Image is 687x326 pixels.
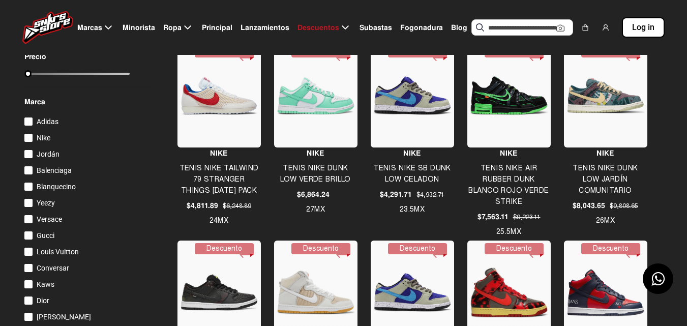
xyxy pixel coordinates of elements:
font: Balenciaga [37,166,72,174]
font: Nike [307,149,324,158]
font: Louis Vuitton [37,248,79,256]
font: Subastas [360,23,392,32]
font: Descuento [593,244,629,253]
font: 23.5MX [400,205,425,214]
img: TENIS NIKE DUNK LOW VERDE BRILLO [277,77,355,115]
img: TENIS NIKE SB DUNK LOW CELADON [373,76,452,115]
img: logo [22,11,73,44]
font: Jordán [37,150,59,158]
font: $6,864.24 [297,190,330,199]
font: Nike [210,149,228,158]
font: Marca [24,97,45,106]
font: Lanzamientos [241,23,289,32]
font: Dior [37,297,49,305]
font: Conversar [37,264,69,272]
img: usuario [602,23,610,32]
font: $8,043.65 [573,201,605,210]
font: Fogonadura [400,23,443,32]
font: TENIS NIKE SB DUNK LOW CELADON [373,164,451,184]
font: $4,811.89 [187,201,218,210]
font: $4,932.71 [416,191,444,198]
font: $6,248.89 [223,202,251,210]
img: TENIS NIKE SB DUNK HIGH PRO ISO ETIQUETA NARANJA SIN BLANQUEAR NATURAL [277,270,355,315]
span: Log in [632,21,654,34]
font: Blog [451,23,467,32]
font: $9,808.65 [610,202,638,210]
font: Minorista [123,23,155,32]
font: Nike [37,134,50,142]
img: TENIS NIKE AIR RUBBER DUNK BLANCO ROJO VERDE STRIKE [470,76,548,115]
img: Cámara [556,24,564,32]
font: Yeezy [37,199,55,207]
font: Descuento [496,244,532,253]
font: 24MX [210,216,229,225]
font: Descuento [400,244,435,253]
img: TENIS NIKE SB DUNK LOW CIVILIST [180,274,258,311]
img: Buscar [476,23,484,32]
font: Nike [403,149,421,158]
font: Marcas [77,23,102,32]
img: TENIS NIKE TAILWIND 79 STRANGER THINGS INDEPENDENCE DAY PACK [180,76,258,116]
img: compras [581,23,589,32]
img: TENIS NIKE DUNK LOW JARDÍN COMUNITARIO [566,77,645,114]
img: TENIS NIKE SB DUNK LOW CELADON [373,273,452,312]
font: TENIS NIKE TAILWIND 79 STRANGER THINGS [DATE] PACK [180,164,259,195]
font: Descuento [303,244,339,253]
font: Gucci [37,231,54,240]
font: TENIS NIKE DUNK LOW JARDÍN COMUNITARIO [573,164,638,195]
font: $4,291.71 [380,190,412,199]
font: Descuento [206,244,242,253]
img: TENIS NIKE DUNK HIGH 1985 ROJO LAVADO ÁCIDO [470,267,548,318]
font: Adidas [37,117,58,126]
font: Blanquecino [37,183,76,191]
font: Precio [24,52,46,61]
font: 26MX [596,216,615,225]
font: 27MX [306,205,325,214]
font: 25.5MX [496,227,522,236]
font: Ropa [163,23,182,32]
font: $7,563.11 [477,212,509,221]
span: Descuentos [297,22,339,33]
font: TENIS NIKE DUNK LOW VERDE BRILLO [280,164,351,184]
font: TENIS NIKE AIR RUBBER DUNK BLANCO ROJO VERDE STRIKE [468,164,549,206]
font: Nike [500,149,518,158]
font: [PERSON_NAME] [37,313,91,321]
font: Kaws [37,280,54,288]
img: TENIS NIKE SB DUNK HIGH SUPREME POR CUALQUIER MEDIO AZUL MARINO [566,269,645,317]
font: $9,223.11 [513,214,541,221]
font: Nike [596,149,614,158]
font: Versace [37,215,62,223]
font: Principal [202,23,232,32]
